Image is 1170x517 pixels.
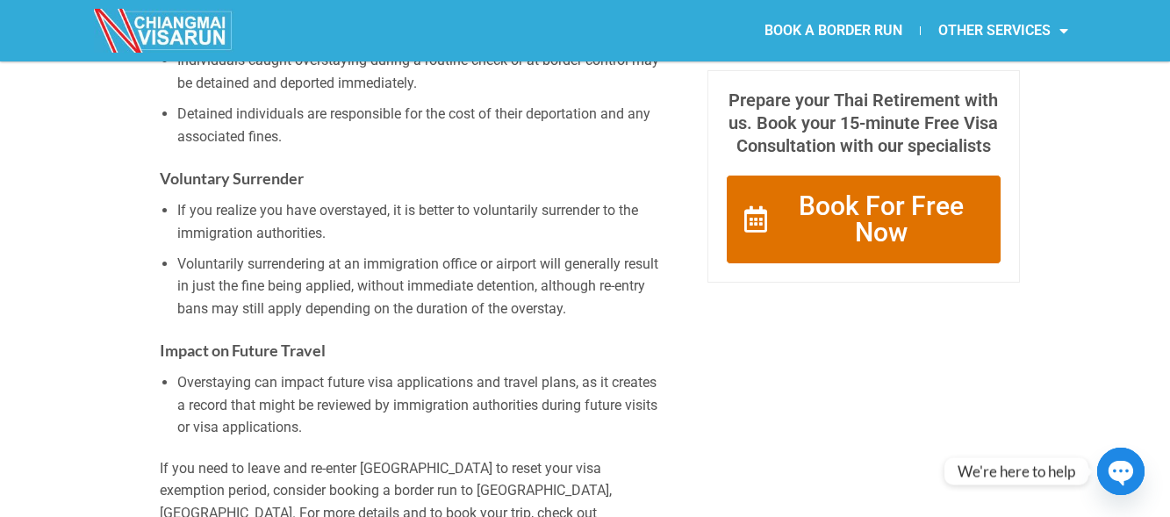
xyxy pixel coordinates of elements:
a: Book For Free Now [726,175,1001,264]
a: BOOK A BORDER RUN [747,11,920,51]
li: Detained individuals are responsible for the cost of their deportation and any associated fines. [177,103,663,147]
h4: Voluntary Surrender [160,166,664,191]
li: Overstaying can impact future visa applications and travel plans, as it creates a record that mig... [177,371,663,439]
li: Individuals caught overstaying during a routine check or at border control may be detained and de... [177,49,663,94]
span: Book For Free Now [780,193,983,246]
p: Prepare your Thai Retirement with us. Book your 15-minute Free Visa Consultation with our special... [726,89,1001,157]
li: If you realize you have overstayed, it is better to voluntarily surrender to the immigration auth... [177,199,663,244]
a: OTHER SERVICES [921,11,1086,51]
li: Voluntarily surrendering at an immigration office or airport will generally result in just the fi... [177,253,663,320]
nav: Menu [585,11,1086,51]
h4: Impact on Future Travel [160,338,664,363]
